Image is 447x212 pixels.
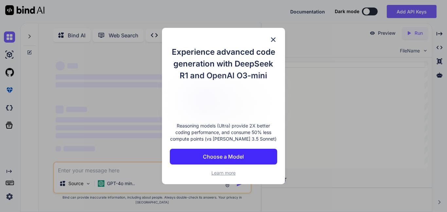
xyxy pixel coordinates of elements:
[170,149,277,164] button: Choose a Model
[269,36,277,44] img: close
[181,88,266,116] img: bind logo
[170,46,277,82] h1: Experience advanced code generation with DeepSeek R1 and OpenAI O3-mini
[170,123,277,142] p: Reasoning models (Ultra) provide 2X better coding performance, and consume 50% less compute point...
[211,170,236,176] span: Learn more
[203,153,244,161] p: Choose a Model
